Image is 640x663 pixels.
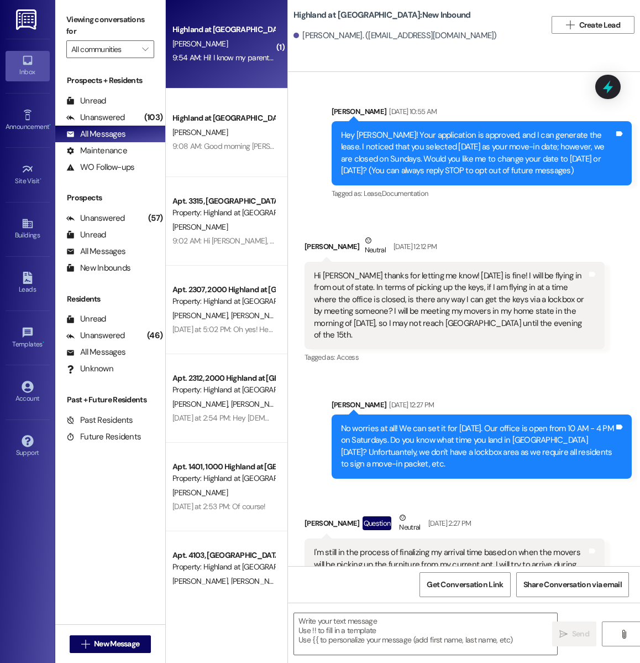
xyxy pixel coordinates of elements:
[172,207,275,219] div: Property: Highland at [GEOGRAPHIC_DATA]
[172,112,275,124] div: Highland at [GEOGRAPHIC_DATA]
[314,547,587,606] div: I'm still in the process of finalizing my arrival time based on when the movers will be picking u...
[523,579,622,591] span: Share Conversation via email
[66,112,125,123] div: Unanswered
[305,512,605,539] div: [PERSON_NAME]
[172,310,231,320] span: [PERSON_NAME]
[66,431,141,443] div: Future Residents
[55,75,165,86] div: Prospects + Residents
[6,323,50,353] a: Templates •
[364,189,382,198] span: Lease ,
[172,24,275,35] div: Highland at [GEOGRAPHIC_DATA]
[341,130,614,177] div: Hey [PERSON_NAME]! Your application is approved, and I can generate the lease. I noticed that you...
[397,512,422,535] div: Neutral
[332,185,632,201] div: Tagged as:
[363,516,392,530] div: Question
[6,432,50,462] a: Support
[66,246,125,257] div: All Messages
[55,293,165,305] div: Residents
[559,630,568,639] i: 
[305,349,605,365] div: Tagged as:
[66,346,125,358] div: All Messages
[55,394,165,406] div: Past + Future Residents
[49,121,51,129] span: •
[172,296,275,307] div: Property: Highland at [GEOGRAPHIC_DATA]
[70,635,151,653] button: New Message
[144,327,165,344] div: (46)
[172,576,231,586] span: [PERSON_NAME]
[66,213,125,224] div: Unanswered
[172,399,231,409] span: [PERSON_NAME]
[81,640,90,649] i: 
[620,630,628,639] i: 
[386,399,434,411] div: [DATE] 12:27 PM
[6,214,50,244] a: Buildings
[55,192,165,204] div: Prospects
[66,363,113,375] div: Unknown
[172,384,275,396] div: Property: Highland at [GEOGRAPHIC_DATA]
[579,19,620,31] span: Create Lead
[552,621,596,646] button: Send
[66,145,127,157] div: Maintenance
[552,16,634,34] button: Create Lead
[172,39,228,49] span: [PERSON_NAME]
[145,210,165,227] div: (57)
[172,473,275,484] div: Property: Highland at [GEOGRAPHIC_DATA]
[172,488,228,498] span: [PERSON_NAME]
[40,175,41,183] span: •
[6,377,50,407] a: Account
[66,262,130,274] div: New Inbounds
[391,241,437,252] div: [DATE] 12:12 PM
[94,638,139,650] span: New Message
[305,235,605,262] div: [PERSON_NAME]
[66,415,133,426] div: Past Residents
[172,372,275,384] div: Apt. 2312, 2000 Highland at [GEOGRAPHIC_DATA]
[6,268,50,298] a: Leads
[572,628,589,640] span: Send
[43,339,44,346] span: •
[314,270,587,341] div: Hi [PERSON_NAME] thanks for letting me know! [DATE] is fine! I will be flying in from out of stat...
[66,128,125,140] div: All Messages
[426,517,471,529] div: [DATE] 2:27 PM
[332,106,632,121] div: [PERSON_NAME]
[516,572,629,597] button: Share Conversation via email
[386,106,437,117] div: [DATE] 10:55 AM
[141,109,165,126] div: (103)
[172,550,275,561] div: Apt. 4103, [GEOGRAPHIC_DATA] at [GEOGRAPHIC_DATA]
[419,572,510,597] button: Get Conversation Link
[172,222,228,232] span: [PERSON_NAME]
[293,9,470,21] b: Highland at [GEOGRAPHIC_DATA]: New Inbound
[172,284,275,296] div: Apt. 2307, 2000 Highland at [GEOGRAPHIC_DATA]
[172,324,321,334] div: [DATE] at 5:02 PM: Oh yes! He did. Thank you!!
[341,423,614,470] div: No worries at all! We can set it for [DATE]. Our office is open from 10 AM - 4 PM on Saturdays. D...
[231,310,286,320] span: [PERSON_NAME]
[427,579,503,591] span: Get Conversation Link
[66,330,125,341] div: Unanswered
[66,313,106,325] div: Unread
[66,11,154,40] label: Viewing conversations for
[6,160,50,190] a: Site Visit •
[337,353,359,362] span: Access
[382,189,428,198] span: Documentation
[363,235,388,258] div: Neutral
[6,51,50,81] a: Inbox
[142,45,148,54] i: 
[172,501,266,511] div: [DATE] at 2:53 PM: Of course!
[332,399,632,415] div: [PERSON_NAME]
[71,40,137,58] input: All communities
[172,461,275,473] div: Apt. 1401, 1000 Highland at [GEOGRAPHIC_DATA]
[16,9,39,30] img: ResiDesk Logo
[66,162,134,173] div: WO Follow-ups
[566,20,574,29] i: 
[66,95,106,107] div: Unread
[293,30,497,42] div: [PERSON_NAME]. ([EMAIL_ADDRESS][DOMAIN_NAME])
[66,229,106,241] div: Unread
[172,561,275,573] div: Property: Highland at [GEOGRAPHIC_DATA]
[231,399,286,409] span: [PERSON_NAME]
[172,127,228,137] span: [PERSON_NAME]
[231,576,286,586] span: [PERSON_NAME]
[172,195,275,207] div: Apt. 3315, [GEOGRAPHIC_DATA] at [GEOGRAPHIC_DATA]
